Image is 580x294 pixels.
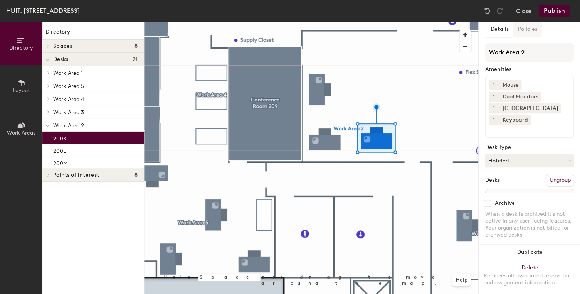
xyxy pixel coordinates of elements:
span: Sticker [546,190,572,204]
span: Name [487,190,510,204]
button: 1 [489,115,499,125]
span: 1 [493,81,495,90]
span: Desks [53,56,68,63]
button: Publish [539,5,569,17]
div: Desk Type [485,144,574,150]
button: Hoteled [485,154,574,167]
button: Close [516,5,531,17]
p: 200K [53,133,67,142]
div: Desks [485,177,499,183]
button: Details [486,22,513,37]
button: 1 [489,103,499,113]
span: 1 [493,93,495,101]
img: Undo [483,7,491,15]
button: Ungroup [546,174,574,187]
span: Spaces [53,43,72,49]
div: Mouse [499,80,521,90]
span: Work Area 5 [53,83,84,90]
div: [GEOGRAPHIC_DATA] [499,103,561,113]
button: 1 [489,80,499,90]
div: Dual Monitors [499,92,541,102]
p: 200M [53,158,68,167]
span: Work Areas [7,130,35,136]
div: Archive [494,200,514,206]
p: 200L [53,145,66,154]
h1: Directory [42,28,144,40]
span: Directory [9,45,33,51]
span: 1 [493,116,495,124]
button: 1 [489,92,499,102]
span: Work Area 4 [53,96,84,103]
div: Removes all associated reservation and assignment information [483,272,575,286]
span: Work Area 1 [53,70,83,76]
div: Amenities [485,66,574,73]
img: Redo [496,7,503,15]
button: DeleteRemoves all associated reservation and assignment information [479,260,580,294]
span: 8 [134,43,138,49]
div: HUIT: [STREET_ADDRESS] [6,6,80,15]
span: Work Area 3 [53,109,84,116]
button: Policies [513,22,541,37]
div: Keyboard [499,115,531,125]
span: Points of interest [53,172,99,178]
span: 8 [134,172,138,178]
span: Layout [13,87,30,94]
button: Help [452,274,471,286]
div: When a desk is archived it's not active in any user-facing features. Your organization is not bil... [485,211,574,238]
button: Duplicate [479,245,580,260]
span: Work Area 2 [53,122,84,129]
span: 21 [132,56,138,63]
span: 1 [493,105,495,113]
